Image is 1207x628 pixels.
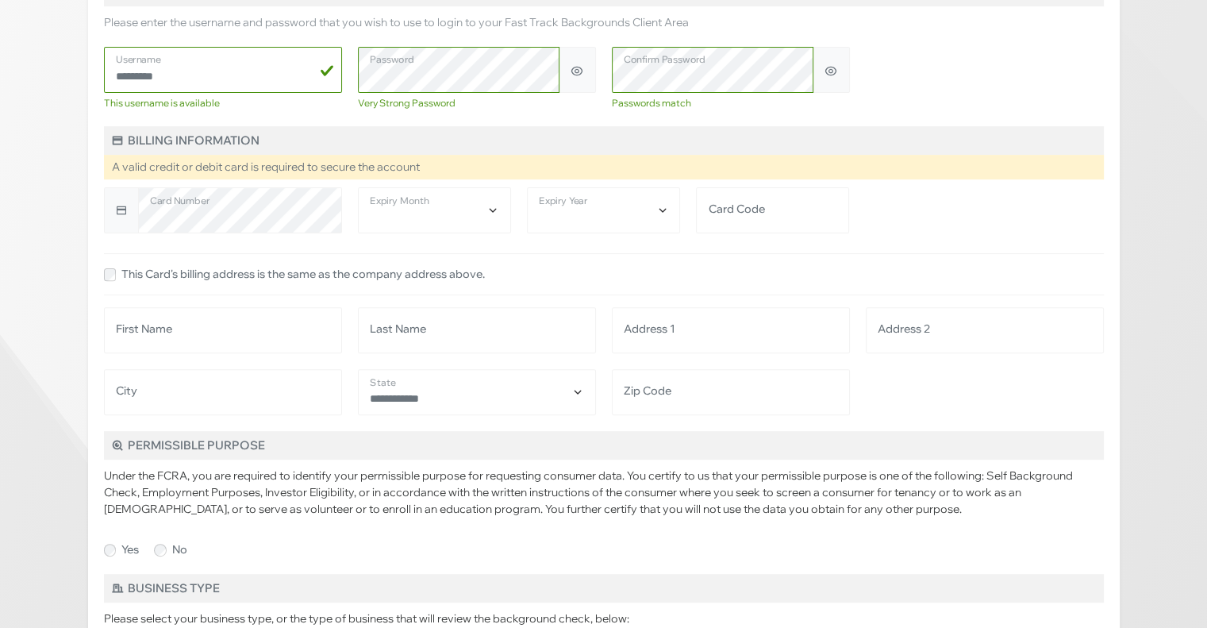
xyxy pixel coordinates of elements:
[104,611,629,626] span: Please select your business type, or the type of business that will review the background check, ...
[121,266,485,283] label: This Card's billing address is the same as the company address above.
[104,574,1104,603] h5: Business Type
[104,96,342,110] div: This username is available
[121,541,139,558] label: Yes
[104,431,1104,460] h5: Permissible Purpose
[104,14,1104,31] p: Please enter the username and password that you wish to use to login to your Fast Track Backgroun...
[358,96,596,110] div: Very Strong Password
[172,541,187,558] label: No
[612,96,850,110] div: Passwords match
[104,126,1104,155] h5: Billing Information
[104,155,1104,179] div: A valid credit or debit card is required to secure the account
[104,468,1073,516] span: Under the FCRA, you are required to identify your permissible purpose for requesting consumer dat...
[358,369,596,415] select: State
